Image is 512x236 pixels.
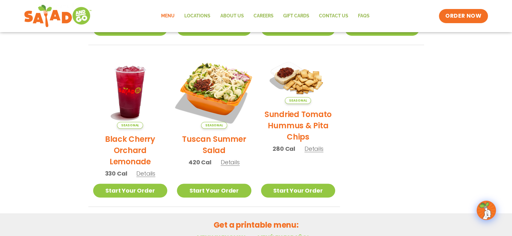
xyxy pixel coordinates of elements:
[285,97,311,104] span: Seasonal
[156,9,374,23] nav: Menu
[221,158,240,166] span: Details
[188,158,211,167] span: 420 Cal
[261,184,335,197] a: Start Your Order
[477,201,495,219] img: wpChatIcon
[136,169,155,177] span: Details
[314,9,353,23] a: Contact Us
[304,145,324,153] span: Details
[177,184,251,197] a: Start Your Order
[93,55,168,129] img: Product photo for Black Cherry Orchard Lemonade
[105,169,127,178] span: 330 Cal
[215,9,248,23] a: About Us
[248,9,278,23] a: Careers
[88,219,424,231] h2: Get a printable menu:
[278,9,314,23] a: GIFT CARDS
[261,55,335,104] img: Product photo for Sundried Tomato Hummus & Pita Chips
[439,9,488,23] a: ORDER NOW
[117,122,143,129] span: Seasonal
[93,184,168,197] a: Start Your Order
[93,133,168,167] h2: Black Cherry Orchard Lemonade
[445,12,481,20] span: ORDER NOW
[179,9,215,23] a: Locations
[170,48,258,135] img: Product photo for Tuscan Summer Salad
[156,9,179,23] a: Menu
[273,144,295,153] span: 280 Cal
[24,3,92,29] img: new-SAG-logo-768×292
[177,133,251,156] h2: Tuscan Summer Salad
[261,109,335,142] h2: Sundried Tomato Hummus & Pita Chips
[201,122,227,129] span: Seasonal
[353,9,374,23] a: FAQs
